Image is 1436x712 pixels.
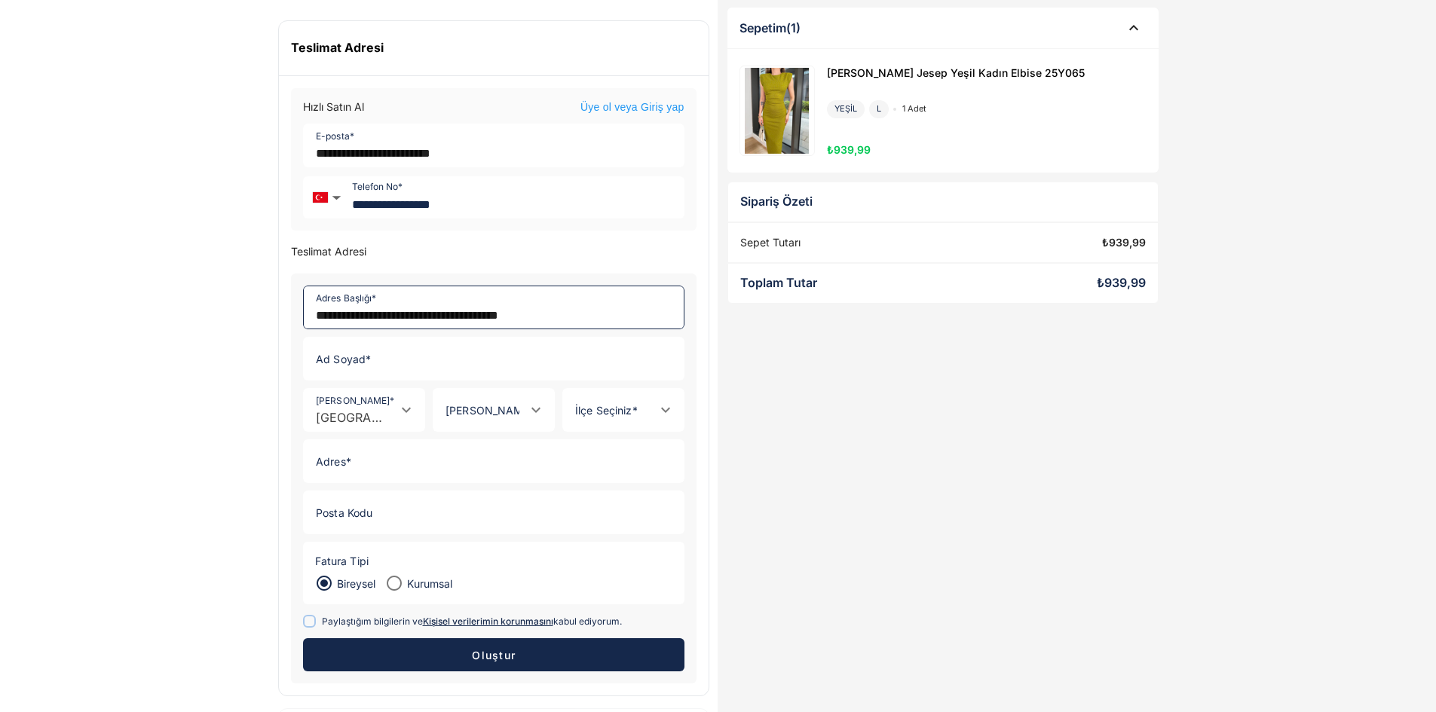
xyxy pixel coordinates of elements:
[893,104,926,114] div: 1 adet
[580,100,684,115] a: Üye ol veya Giriş yap
[291,246,697,258] p: Teslimat Adresi
[397,401,415,419] i: Open
[786,20,801,35] span: (1)
[333,574,376,592] label: Bireysel
[304,177,347,218] div: Country Code Selector
[1102,236,1146,249] div: ₺939,99
[527,401,545,419] i: Open
[471,649,516,662] span: Oluştur
[403,574,453,592] label: Kurumsal
[742,68,813,154] img: Yuvarlak Yaka Drapeli Jesep Yeşil Kadın Elbise 25Y065
[740,194,1146,209] div: Sipariş Özeti
[322,615,622,628] div: Paylaştığım bilgilerin ve kabul ediyorum.
[316,408,387,426] span: [GEOGRAPHIC_DATA]
[739,20,801,35] div: Sepetim
[657,401,675,419] i: Open
[303,101,364,114] div: Hızlı Satın Al
[1097,276,1146,290] div: ₺939,99
[827,142,871,155] span: ₺939,99
[332,195,341,201] span: ▼
[869,100,889,118] div: L
[315,555,369,568] p: Fatura Tipi
[827,66,1085,79] span: [PERSON_NAME] Jesep Yeşil Kadın Elbise 25Y065
[740,276,817,290] div: Toplam Tutar
[827,100,865,118] div: YEŞİL
[423,616,553,627] a: Kişisel verilerimin korunmasını
[352,182,403,192] div: Telefon No
[740,236,801,249] div: Sepet Tutarı
[303,638,684,671] button: Oluştur
[291,41,384,55] h2: Teslimat Adresi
